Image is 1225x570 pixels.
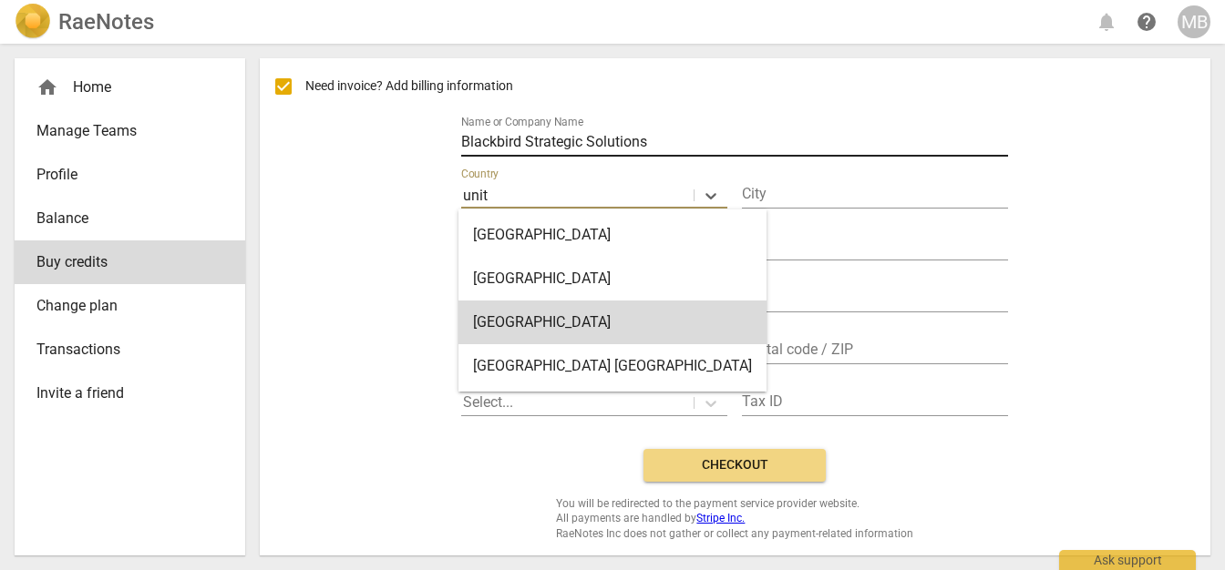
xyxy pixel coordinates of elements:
img: Logo [15,4,51,40]
a: Manage Teams [15,109,245,153]
span: Manage Teams [36,120,209,142]
a: Change plan [15,284,245,328]
a: Stripe Inc. [696,512,745,524]
span: Buy credits [36,251,209,273]
span: Checkout [658,456,811,474]
div: [GEOGRAPHIC_DATA] [458,257,767,300]
span: home [36,76,58,98]
button: MB [1178,5,1210,38]
a: Buy credits [15,240,245,284]
a: Help [1130,5,1163,38]
div: [GEOGRAPHIC_DATA] [458,300,767,344]
div: [GEOGRAPHIC_DATA] [GEOGRAPHIC_DATA] [458,344,767,388]
label: Country [461,168,499,179]
a: Invite a friend [15,372,245,415]
div: Home [36,76,209,98]
a: Balance [15,197,245,240]
span: Balance [36,208,209,229]
p: Select... [463,392,513,412]
a: LogoRaeNotes [15,4,154,40]
h2: RaeNotes [58,9,154,35]
a: Profile [15,153,245,197]
span: Need invoice? Add billing information [305,76,516,96]
span: You will be redirected to the payment service provider website. All payments are handled by RaeNo... [556,496,913,542]
label: Name or Company Name [461,117,583,127]
div: [GEOGRAPHIC_DATA] [458,213,767,257]
span: help [1136,11,1158,33]
span: Invite a friend [36,382,209,404]
div: Home [15,66,245,109]
span: Profile [36,164,209,186]
span: Transactions [36,339,209,361]
span: Change plan [36,295,209,317]
button: Checkout [643,449,826,482]
div: Ask support [1059,550,1196,570]
a: Transactions [15,328,245,372]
